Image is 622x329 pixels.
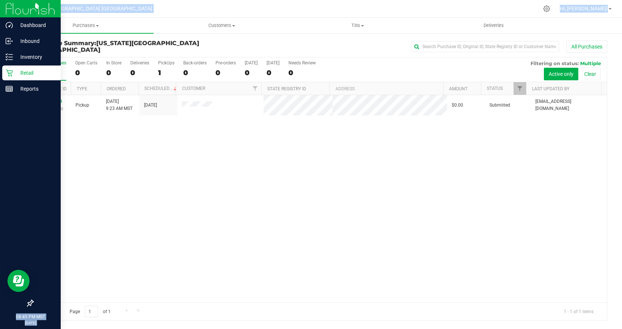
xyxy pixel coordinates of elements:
[75,60,97,66] div: Open Carts
[566,40,607,53] button: All Purchases
[106,68,121,77] div: 0
[183,68,207,77] div: 0
[13,53,57,61] p: Inventory
[75,68,97,77] div: 0
[107,86,126,91] a: Ordered
[531,60,579,66] span: Filtering on status:
[7,270,30,292] iframe: Resource center
[245,68,258,77] div: 0
[330,82,443,95] th: Address
[6,37,13,45] inline-svg: Inbound
[474,22,514,29] span: Deliveries
[144,102,157,109] span: [DATE]
[580,60,601,66] span: Multiple
[249,82,261,95] a: Filter
[267,68,280,77] div: 0
[487,86,503,91] a: Status
[288,68,316,77] div: 0
[18,22,154,29] span: Purchases
[6,21,13,29] inline-svg: Dashboard
[154,18,290,33] a: Customers
[33,40,199,53] span: [US_STATE][GEOGRAPHIC_DATA] [GEOGRAPHIC_DATA]
[130,68,149,77] div: 0
[13,68,57,77] p: Retail
[6,69,13,77] inline-svg: Retail
[579,68,601,80] button: Clear
[13,84,57,93] p: Reports
[560,6,608,11] span: Hi, [PERSON_NAME]!
[182,86,205,91] a: Customer
[532,86,569,91] a: Last Updated By
[426,18,562,33] a: Deliveries
[6,53,13,61] inline-svg: Inventory
[514,82,526,95] a: Filter
[21,6,152,12] span: [US_STATE][GEOGRAPHIC_DATA] [GEOGRAPHIC_DATA]
[535,98,602,112] span: [EMAIL_ADDRESS][DOMAIN_NAME]
[158,68,174,77] div: 1
[76,102,89,109] span: Pickup
[215,60,236,66] div: Pre-orders
[544,68,578,80] button: Active only
[63,306,117,317] span: Page of 1
[215,68,236,77] div: 0
[130,60,149,66] div: Deliveries
[144,86,178,91] a: Scheduled
[449,86,468,91] a: Amount
[13,21,57,30] p: Dashboard
[158,60,174,66] div: PickUps
[3,320,57,326] p: [DATE]
[288,60,316,66] div: Needs Review
[106,98,133,112] span: [DATE] 9:23 AM MST
[267,86,306,91] a: State Registry ID
[290,18,425,33] a: Tills
[77,86,87,91] a: Type
[411,41,559,52] input: Search Purchase ID, Original ID, State Registry ID or Customer Name...
[33,40,224,53] h3: Purchase Summary:
[85,306,98,317] input: 1
[6,85,13,93] inline-svg: Reports
[245,60,258,66] div: [DATE]
[154,22,289,29] span: Customers
[18,18,154,33] a: Purchases
[489,102,510,109] span: Submitted
[3,313,57,320] p: 08:45 PM MST
[558,306,599,317] span: 1 - 1 of 1 items
[183,60,207,66] div: Back-orders
[13,37,57,46] p: Inbound
[106,60,121,66] div: In Store
[452,102,463,109] span: $0.00
[267,60,280,66] div: [DATE]
[290,22,425,29] span: Tills
[542,5,551,12] div: Manage settings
